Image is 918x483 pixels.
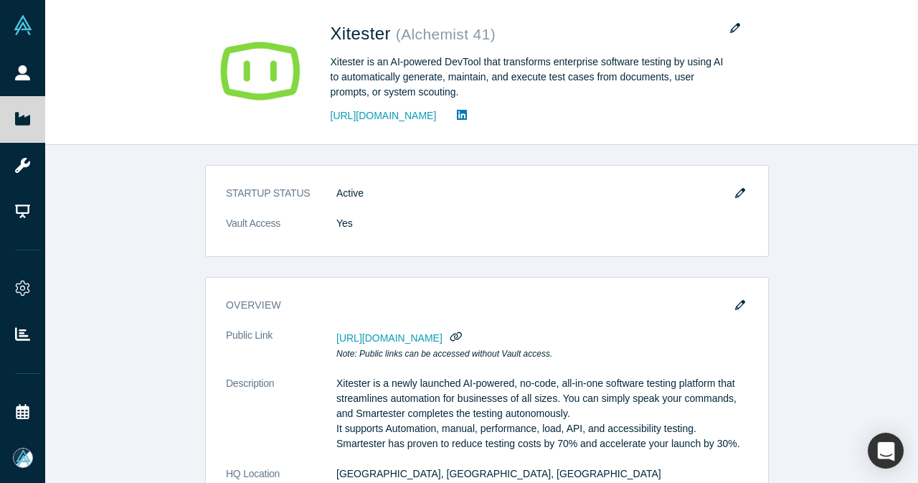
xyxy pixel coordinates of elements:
dd: [GEOGRAPHIC_DATA], [GEOGRAPHIC_DATA], [GEOGRAPHIC_DATA] [336,466,748,482]
span: Xitester [331,24,396,43]
dd: Yes [336,216,748,231]
dd: Active [336,186,748,201]
span: Public Link [226,328,273,343]
a: [URL][DOMAIN_NAME] [331,108,437,123]
span: [URL][DOMAIN_NAME] [336,332,443,344]
dt: STARTUP STATUS [226,186,336,216]
em: Note: Public links can be accessed without Vault access. [336,349,552,359]
small: ( Alchemist 41 ) [396,26,496,42]
dt: Description [226,376,336,466]
p: Xitester is a newly launched AI-powered, no-code, all-in-one software testing platform that strea... [336,376,748,451]
div: Xitester is an AI-powered DevTool that transforms enterprise software testing by using AI to auto... [331,55,732,100]
dt: Vault Access [226,216,336,246]
img: Alchemist Vault Logo [13,15,33,35]
h3: overview [226,298,728,313]
img: Mia Scott's Account [13,448,33,468]
img: Xitester's Logo [210,21,311,121]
